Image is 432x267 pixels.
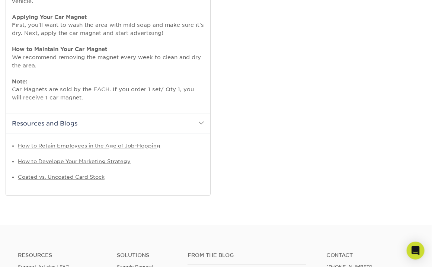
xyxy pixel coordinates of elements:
a: Contact [326,252,414,258]
div: Open Intercom Messenger [407,242,425,260]
strong: How to Maintain Your Car Magnet [12,46,107,52]
iframe: Google Customer Reviews [2,244,63,264]
h2: Resources and Blogs [6,114,210,133]
a: How to Retain Employees in the Age of Job-Hopping [18,143,160,149]
strong: Applying Your Car Magnet [12,14,87,20]
a: How to Develope Your Marketing Strategy [18,158,131,164]
h4: Solutions [117,252,176,258]
strong: Note: [12,78,27,85]
h4: From the Blog [188,252,306,258]
a: Coated vs. Uncoated Card Stock [18,174,105,180]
